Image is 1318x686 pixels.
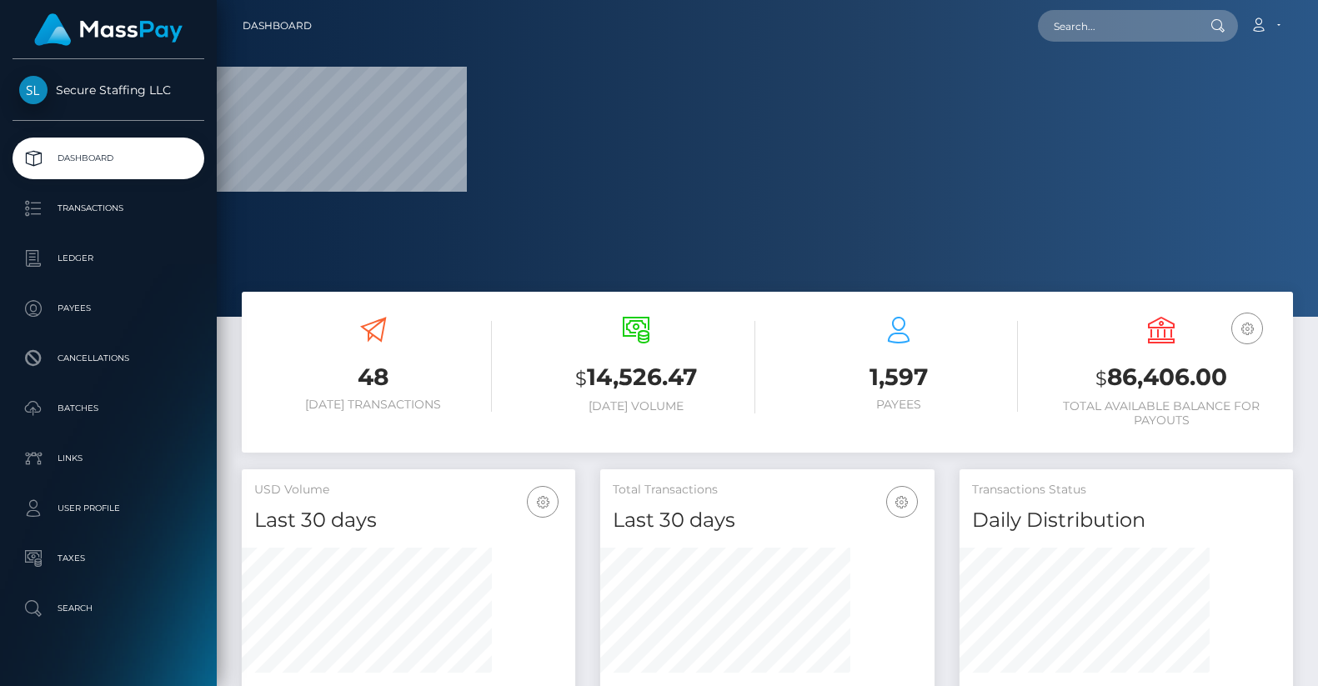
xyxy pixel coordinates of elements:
[13,488,204,529] a: User Profile
[1038,10,1195,42] input: Search...
[19,296,198,321] p: Payees
[19,596,198,621] p: Search
[780,361,1018,393] h3: 1,597
[34,13,183,46] img: MassPay Logo
[19,546,198,571] p: Taxes
[254,482,563,498] h5: USD Volume
[972,506,1280,535] h4: Daily Distribution
[254,361,492,393] h3: 48
[13,588,204,629] a: Search
[19,76,48,104] img: Secure Staffing LLC
[13,83,204,98] span: Secure Staffing LLC
[13,188,204,229] a: Transactions
[254,398,492,412] h6: [DATE] Transactions
[19,396,198,421] p: Batches
[13,438,204,479] a: Links
[19,446,198,471] p: Links
[613,482,921,498] h5: Total Transactions
[1095,367,1107,390] small: $
[254,506,563,535] h4: Last 30 days
[517,399,754,413] h6: [DATE] Volume
[13,388,204,429] a: Batches
[1043,361,1280,395] h3: 86,406.00
[19,496,198,521] p: User Profile
[19,196,198,221] p: Transactions
[19,146,198,171] p: Dashboard
[13,288,204,329] a: Payees
[19,246,198,271] p: Ledger
[780,398,1018,412] h6: Payees
[13,238,204,279] a: Ledger
[19,346,198,371] p: Cancellations
[1043,399,1280,428] h6: Total Available Balance for Payouts
[575,367,587,390] small: $
[613,506,921,535] h4: Last 30 days
[243,8,312,43] a: Dashboard
[13,338,204,379] a: Cancellations
[517,361,754,395] h3: 14,526.47
[972,482,1280,498] h5: Transactions Status
[13,538,204,579] a: Taxes
[13,138,204,179] a: Dashboard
